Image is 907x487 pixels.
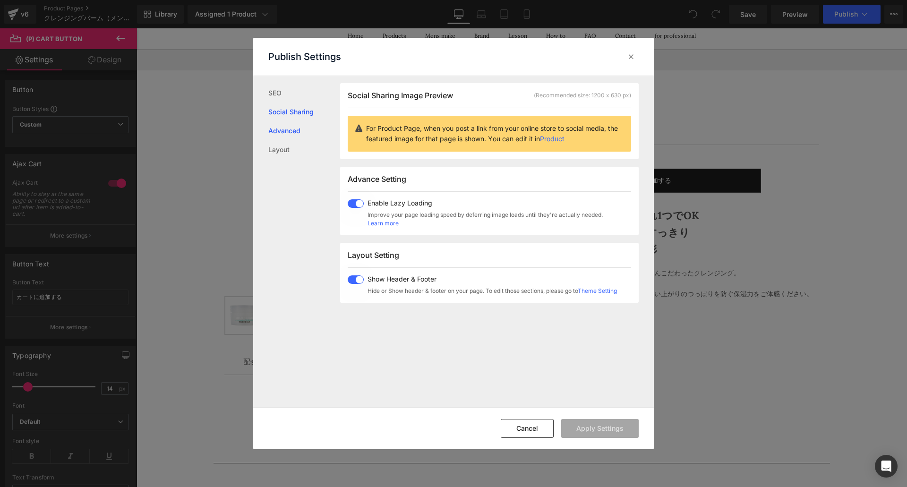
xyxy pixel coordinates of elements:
[392,179,682,196] h4: クレンジング＆洗顔がこれ1つでOK
[392,140,625,164] button: カートに追加する
[348,91,453,100] span: Social Sharing Image Preview
[392,70,682,92] h1: クレンジングバーム
[268,121,340,140] a: Advanced
[23,22,748,42] p: 〈定期便ご利用の方へ〉 マイページにログインすると会員ランクが表示されます。
[410,3,429,12] a: How to
[578,287,617,294] a: Theme Setting
[368,199,603,207] span: Enable Lazy Loading
[540,135,565,143] a: Product
[392,96,682,111] p: ¥3,850（税込）
[392,239,682,250] p: 敏感肌のために誕生した、主原料にとことんこだわったクレンジング。
[246,3,270,12] summary: Products
[368,275,617,283] span: Show Header & Footer
[372,3,391,12] a: Lesson
[518,3,559,12] a: for professional
[107,328,359,339] p: 配合成分について
[268,84,340,103] a: SEO
[392,282,430,291] span: 内容量：90g
[338,3,353,12] a: Brand
[23,3,748,12] nav: プライマリナビゲーション
[368,211,603,219] span: Improve your page loading speed by deferring image loads until they're actually needed.
[211,3,227,12] a: Home
[135,269,172,306] img: クレンジングバーム - スターオブザカラー
[501,419,554,438] button: Cancel
[561,419,639,438] button: Apply Settings
[392,307,682,316] p: 定期便のご注文は から。
[268,51,341,62] p: Publish Settings
[448,3,460,12] a: FAQ
[368,287,617,295] span: Hide or Show header & footer on your page. To edit those sections, please go to
[128,70,319,261] img: クレンジングバーム for men
[268,103,340,121] a: Social Sharing
[268,140,340,159] a: Layout
[348,174,406,184] span: Advance Setting
[135,269,174,306] a: クレンジングバーム - スターオブザカラー
[534,91,631,100] div: (Recommended size: 1200 x 630 px)
[875,455,898,478] div: Open Intercom Messenger
[289,3,319,12] a: Mens make
[392,214,521,228] span: 落とすスキンケアの完成形
[348,250,399,260] span: Layout Setting
[441,307,460,315] a: こちら
[392,260,682,271] p: 毛穴汚れまでするっと落ちる洗浄力と、洗い上がりのつっぱりを防ぐ保湿力をご体感ください。
[368,219,399,228] a: Learn more
[479,3,499,12] a: Contact
[89,269,126,306] img: クレンジングバーム - スターオブザカラー
[89,269,128,306] a: クレンジングバーム - スターオブザカラー
[392,196,682,213] h4: メイク汚れも皮脂汚れもすっきり
[366,123,624,144] p: For Product Page, when you post a link from your online store to social media, the featured image...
